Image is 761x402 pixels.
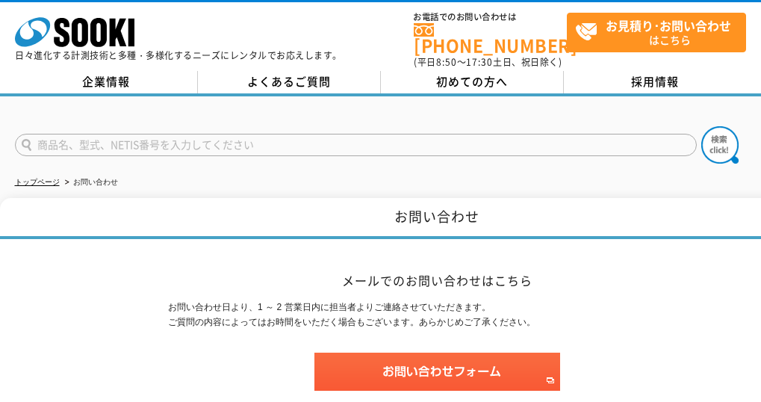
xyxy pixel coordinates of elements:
[15,178,60,186] a: トップページ
[168,300,706,331] p: お問い合わせ日より、1 ～ 2 営業日内に担当者よりご連絡させていただきます。 ご質問の内容によってはお時間をいただく場合もございます。あらかじめご了承ください。
[168,273,706,288] h2: メールでのお問い合わせはこちら
[414,55,562,69] span: (平日 ～ 土日、祝日除く)
[381,71,564,93] a: 初めての方へ
[15,71,198,93] a: 企業情報
[15,51,342,60] p: 日々進化する計測技術と多種・多様化するニーズにレンタルでお応えします。
[436,55,457,69] span: 8:50
[314,377,560,388] a: お問い合わせフォーム
[198,71,381,93] a: よくあるご質問
[466,55,493,69] span: 17:30
[314,353,560,391] img: お問い合わせフォーム
[436,73,508,90] span: 初めての方へ
[701,126,739,164] img: btn_search.png
[15,134,697,156] input: 商品名、型式、NETIS番号を入力してください
[62,175,118,191] li: お問い合わせ
[564,71,747,93] a: 採用情報
[606,16,731,34] strong: お見積り･お問い合わせ
[575,13,745,51] span: はこちら
[414,23,567,54] a: [PHONE_NUMBER]
[414,13,567,22] span: お電話でのお問い合わせは
[567,13,746,52] a: お見積り･お問い合わせはこちら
